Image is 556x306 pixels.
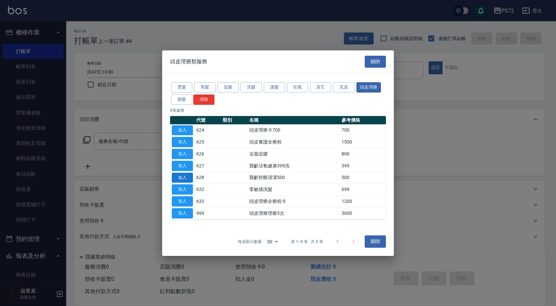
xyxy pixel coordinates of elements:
button: 加入 [172,125,193,135]
td: 頭皮理療全療程卡 [248,195,340,207]
div: 50 [264,232,280,250]
td: 628 [195,172,221,184]
button: 剪髮 [194,82,215,92]
button: 洗髮 [241,82,262,92]
td: 寶齡活氧健康399洗 [248,160,340,172]
button: 加入 [172,208,193,218]
td: 頭皮養護全療程 [248,136,340,148]
td: 699 [340,184,386,196]
td: 頭皮理療卡700 [248,124,340,136]
th: 名稱 [248,116,340,124]
td: 700 [340,124,386,136]
th: 代號 [195,116,221,124]
td: 999 [195,207,221,219]
td: 625 [195,136,221,148]
td: 626 [195,148,221,160]
td: 627 [195,160,221,172]
td: 633 [195,195,221,207]
td: 624 [195,124,221,136]
td: 800 [340,148,386,160]
button: 瓦皮 [333,82,354,92]
button: 清除 [193,94,214,105]
td: 頭皮理療理療3次 [248,207,340,219]
p: 第 1–8 筆 共 8 筆 [291,239,323,245]
button: 加入 [172,137,193,147]
button: 接髮 [171,94,192,105]
td: 632 [195,184,221,196]
td: 寶齡舒醒清潔500 [248,172,340,184]
th: 類別 [221,116,248,124]
button: 其它 [310,82,331,92]
button: 護髮 [264,82,285,92]
td: 1200 [340,195,386,207]
button: 關閉 [365,235,386,248]
button: 加入 [172,161,193,171]
button: 燙髮 [171,82,192,92]
td: 500 [340,172,386,184]
button: 加入 [172,172,193,183]
p: 8 筆服務 [170,107,386,113]
th: 參考價格 [340,116,386,124]
button: 加入 [172,184,193,195]
button: 頭皮理療 [356,82,381,92]
p: 每頁顯示數量 [238,239,262,245]
td: 3600 [340,207,386,219]
td: 零敏感洗髮 [248,184,340,196]
button: 染髮 [217,82,239,92]
button: 加入 [172,149,193,159]
button: 加入 [172,196,193,207]
td: 1500 [340,136,386,148]
button: 吹風 [287,82,308,92]
td: 399 [340,160,386,172]
button: 關閉 [365,55,386,68]
span: 頭皮理療類服務 [170,58,207,65]
td: 去脂泥膠 [248,148,340,160]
